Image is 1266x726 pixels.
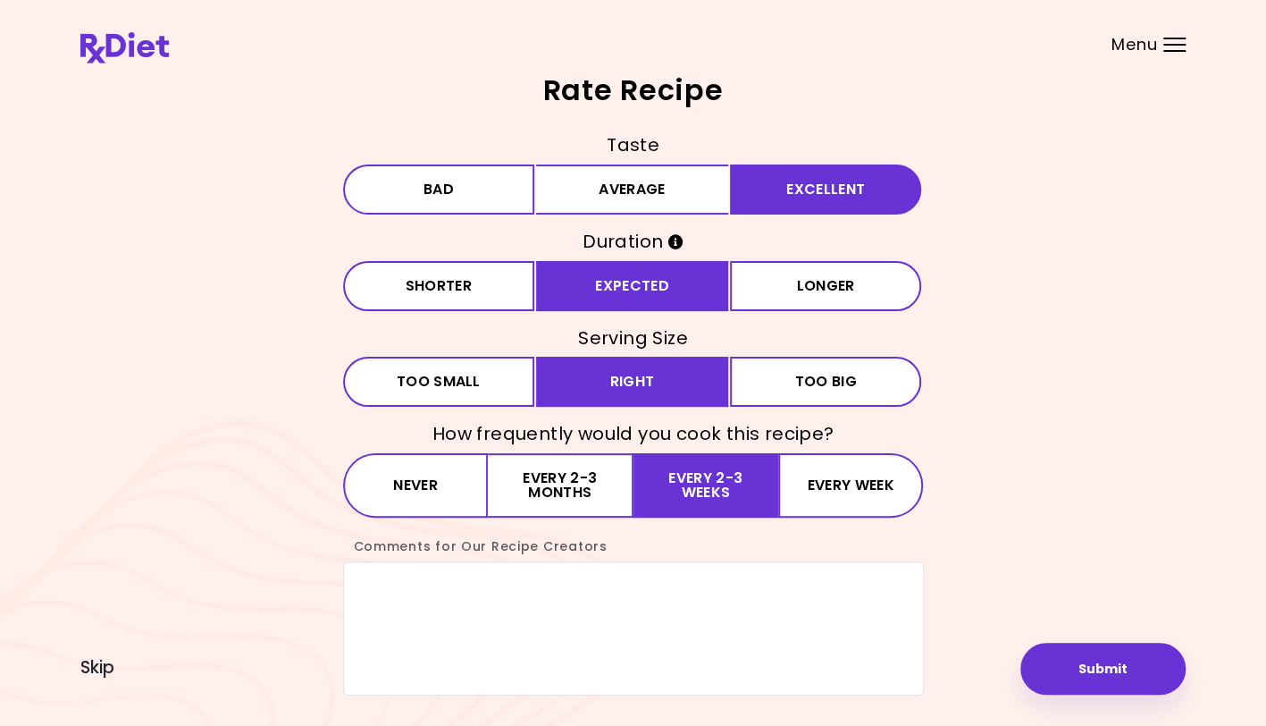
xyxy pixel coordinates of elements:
[80,76,1186,105] h2: Rate Recipe
[80,32,169,63] img: RxDiet
[794,375,856,389] span: Too big
[343,261,535,311] button: Shorter
[730,165,922,215] button: Excellent
[343,357,535,407] button: Too small
[343,228,924,257] h3: Duration
[1111,37,1157,53] span: Menu
[397,375,481,389] span: Too small
[343,325,924,353] h3: Serving Size
[536,165,728,215] button: Average
[488,453,633,518] button: Every 2-3 months
[343,131,924,160] h3: Taste
[343,165,535,215] button: Bad
[536,357,728,407] button: Right
[730,261,922,311] button: Longer
[668,234,683,249] i: Info
[343,537,608,555] label: Comments for Our Recipe Creators
[730,357,922,407] button: Too big
[343,420,924,449] h3: How frequently would you cook this recipe?
[536,261,728,311] button: Expected
[633,453,778,518] button: Every 2-3 weeks
[778,453,924,518] button: Every week
[343,453,489,518] button: Never
[80,658,114,678] button: Skip
[1020,643,1186,695] button: Submit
